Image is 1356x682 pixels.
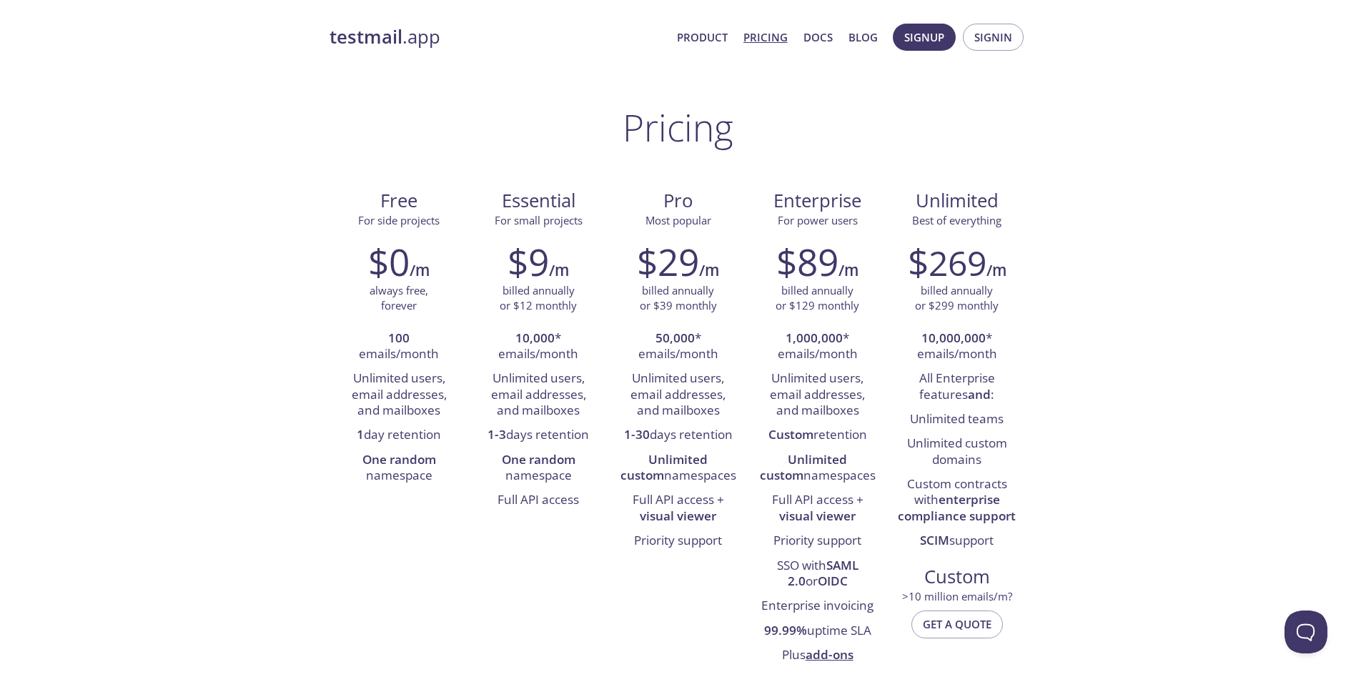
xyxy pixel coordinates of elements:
span: > 10 million emails/m? [902,589,1012,603]
li: Unlimited users, email addresses, and mailboxes [340,367,458,423]
p: billed annually or $129 monthly [776,283,859,314]
p: billed annually or $39 monthly [640,283,717,314]
strong: 10,000,000 [921,330,986,346]
li: All Enterprise features : [898,367,1016,407]
p: always free, forever [370,283,428,314]
li: day retention [340,423,458,448]
iframe: Help Scout Beacon - Open [1285,611,1327,653]
strong: 1-3 [488,426,506,443]
p: billed annually or $12 monthly [500,283,577,314]
h6: /m [699,258,719,282]
button: Signin [963,24,1024,51]
li: namespaces [619,448,737,489]
li: emails/month [340,327,458,367]
li: SSO with or [758,554,876,595]
span: Most popular [645,213,711,227]
span: For small projects [495,213,583,227]
strong: and [968,386,991,402]
li: Plus [758,643,876,668]
h1: Pricing [623,106,733,149]
strong: 1-30 [624,426,650,443]
li: days retention [480,423,598,448]
a: testmail.app [330,25,665,49]
li: * emails/month [619,327,737,367]
span: For power users [778,213,858,227]
span: Custom [899,565,1015,589]
li: retention [758,423,876,448]
h2: $9 [508,240,549,283]
li: Unlimited users, email addresses, and mailboxes [480,367,598,423]
h6: /m [838,258,858,282]
li: Unlimited custom domains [898,432,1016,473]
button: Signup [893,24,956,51]
strong: SAML 2.0 [788,557,858,589]
a: Pricing [743,28,788,46]
strong: 10,000 [515,330,555,346]
strong: OIDC [818,573,848,589]
li: Unlimited users, email addresses, and mailboxes [758,367,876,423]
strong: enterprise compliance support [898,491,1016,523]
strong: One random [502,451,575,468]
h2: $29 [637,240,699,283]
strong: Custom [768,426,813,443]
a: add-ons [806,646,853,663]
li: Full API access [480,488,598,513]
strong: 99.99% [764,622,807,638]
li: Full API access + [758,488,876,529]
li: Unlimited teams [898,407,1016,432]
strong: 100 [388,330,410,346]
li: Custom contracts with [898,473,1016,529]
li: namespace [480,448,598,489]
a: Blog [848,28,878,46]
span: For side projects [358,213,440,227]
h2: $0 [368,240,410,283]
span: 269 [929,239,986,286]
li: * emails/month [758,327,876,367]
span: Signin [974,28,1012,46]
li: namespace [340,448,458,489]
strong: 50,000 [655,330,695,346]
li: support [898,529,1016,553]
strong: SCIM [920,532,949,548]
span: Unlimited [916,188,999,213]
strong: visual viewer [779,508,856,524]
li: Unlimited users, email addresses, and mailboxes [619,367,737,423]
a: Docs [803,28,833,46]
span: Essential [480,189,597,213]
span: Enterprise [759,189,876,213]
h2: $ [908,240,986,283]
li: Enterprise invoicing [758,594,876,618]
strong: One random [362,451,436,468]
strong: visual viewer [640,508,716,524]
h6: /m [986,258,1006,282]
span: Pro [620,189,736,213]
p: billed annually or $299 monthly [915,283,999,314]
li: Full API access + [619,488,737,529]
a: Product [677,28,728,46]
strong: 1,000,000 [786,330,843,346]
strong: testmail [330,24,402,49]
strong: Unlimited custom [620,451,708,483]
h2: $89 [776,240,838,283]
button: Get a quote [911,611,1003,638]
li: days retention [619,423,737,448]
strong: Unlimited custom [760,451,848,483]
span: Free [341,189,457,213]
span: Get a quote [923,615,991,633]
li: Priority support [619,529,737,553]
span: Best of everything [912,213,1001,227]
li: * emails/month [480,327,598,367]
li: Priority support [758,529,876,553]
span: Signup [904,28,944,46]
li: uptime SLA [758,619,876,643]
strong: 1 [357,426,364,443]
li: namespaces [758,448,876,489]
h6: /m [410,258,430,282]
h6: /m [549,258,569,282]
li: * emails/month [898,327,1016,367]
